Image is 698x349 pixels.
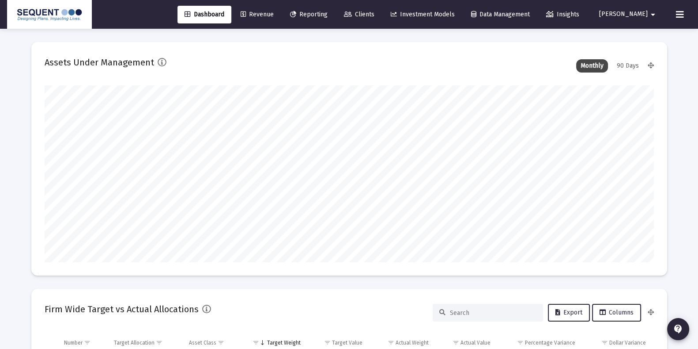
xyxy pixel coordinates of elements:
[546,11,579,18] span: Insights
[45,302,199,316] h2: Firm Wide Target vs Actual Allocations
[45,55,154,69] h2: Assets Under Management
[576,59,608,73] div: Monthly
[599,11,648,18] span: [PERSON_NAME]
[471,11,530,18] span: Data Management
[589,5,669,23] button: [PERSON_NAME]
[14,6,85,23] img: Dashboard
[189,339,216,346] div: Asset Class
[290,11,328,18] span: Reporting
[241,11,274,18] span: Revenue
[388,339,394,346] span: Show filter options for column 'Actual Weight'
[609,339,646,346] div: Dollar Variance
[648,6,658,23] mat-icon: arrow_drop_down
[464,6,537,23] a: Data Management
[114,339,155,346] div: Target Allocation
[673,324,683,334] mat-icon: contact_support
[267,339,301,346] div: Target Weight
[234,6,281,23] a: Revenue
[344,11,374,18] span: Clients
[84,339,91,346] span: Show filter options for column 'Number'
[218,339,224,346] span: Show filter options for column 'Asset Class'
[396,339,429,346] div: Actual Weight
[453,339,459,346] span: Show filter options for column 'Actual Value'
[177,6,231,23] a: Dashboard
[283,6,335,23] a: Reporting
[337,6,381,23] a: Clients
[185,11,224,18] span: Dashboard
[525,339,575,346] div: Percentage Variance
[450,309,536,317] input: Search
[64,339,83,346] div: Number
[156,339,162,346] span: Show filter options for column 'Target Allocation'
[253,339,259,346] span: Show filter options for column 'Target Weight'
[391,11,455,18] span: Investment Models
[460,339,490,346] div: Actual Value
[555,309,582,316] span: Export
[600,309,634,316] span: Columns
[612,59,643,73] div: 90 Days
[324,339,331,346] span: Show filter options for column 'Target Value'
[592,304,641,322] button: Columns
[517,339,524,346] span: Show filter options for column 'Percentage Variance'
[332,339,362,346] div: Target Value
[548,304,590,322] button: Export
[539,6,586,23] a: Insights
[384,6,462,23] a: Investment Models
[601,339,608,346] span: Show filter options for column 'Dollar Variance'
